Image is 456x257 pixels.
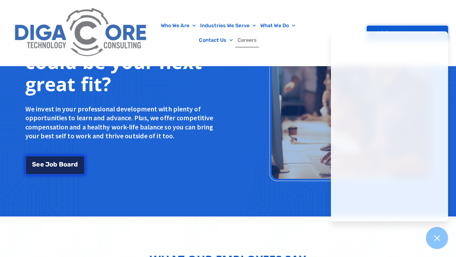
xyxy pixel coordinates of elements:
nav: Menu [155,18,301,47]
span: o [49,161,53,167]
a: Careers [235,33,259,47]
span: a [67,161,71,167]
span: Pricing & IT Assessment [377,31,438,35]
span: d [74,161,78,167]
a: Contact Us [197,33,235,47]
a: What We Do [258,18,297,33]
span: o [63,161,67,167]
span: r [71,161,74,167]
img: Digacore Logo [11,3,151,63]
span: b [53,161,57,167]
h2: Think Digacore could be your next great fit? [25,28,217,95]
span: S [32,161,36,167]
img: Think Digacore could be your next great fit? [268,19,431,182]
a: Industries We Serve [198,18,258,33]
span: J [45,161,49,167]
a: Who We Are [159,18,198,33]
span: e [40,161,44,167]
iframe: Chatgenie Messenger [331,31,448,221]
span: e [36,161,40,167]
span: B [59,161,63,167]
a: Pricing & IT Assessment [367,26,448,41]
p: We invest in your professional development with plenty of opportunities to learn and advance. Plu... [25,104,217,141]
a: See Job Board [25,156,85,175]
